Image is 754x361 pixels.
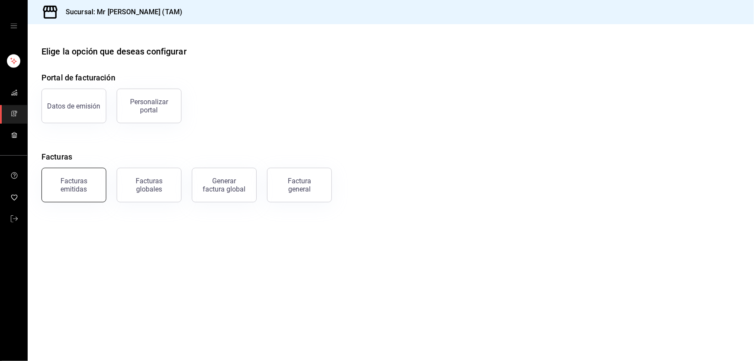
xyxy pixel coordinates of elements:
div: Generar factura global [203,177,246,193]
button: Factura general [267,168,332,202]
div: Facturas emitidas [47,177,101,193]
button: Datos de emisión [41,89,106,123]
button: Facturas globales [117,168,181,202]
div: Datos de emisión [48,102,101,110]
div: Facturas globales [122,177,176,193]
h4: Facturas [41,151,740,163]
div: Factura general [278,177,321,193]
button: Facturas emitidas [41,168,106,202]
button: open drawer [10,22,17,29]
div: Elige la opción que deseas configurar [41,45,187,58]
div: Personalizar portal [122,98,176,114]
button: Personalizar portal [117,89,181,123]
h3: Sucursal: Mr [PERSON_NAME] (TAM) [59,7,182,17]
h4: Portal de facturación [41,72,740,83]
button: Generar factura global [192,168,257,202]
